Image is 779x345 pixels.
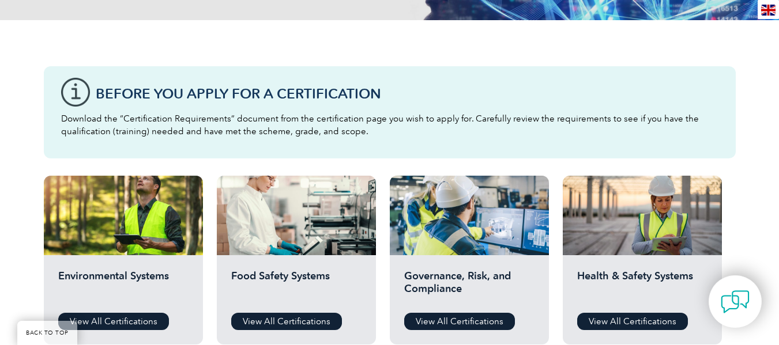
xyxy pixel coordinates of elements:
[761,5,776,16] img: en
[58,313,169,330] a: View All Certifications
[231,313,342,330] a: View All Certifications
[577,270,708,304] h2: Health & Safety Systems
[17,321,77,345] a: BACK TO TOP
[404,270,535,304] h2: Governance, Risk, and Compliance
[721,287,750,316] img: contact-chat.png
[96,86,718,101] h3: Before You Apply For a Certification
[61,112,718,138] p: Download the “Certification Requirements” document from the certification page you wish to apply ...
[404,313,515,330] a: View All Certifications
[577,313,688,330] a: View All Certifications
[58,270,189,304] h2: Environmental Systems
[231,270,362,304] h2: Food Safety Systems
